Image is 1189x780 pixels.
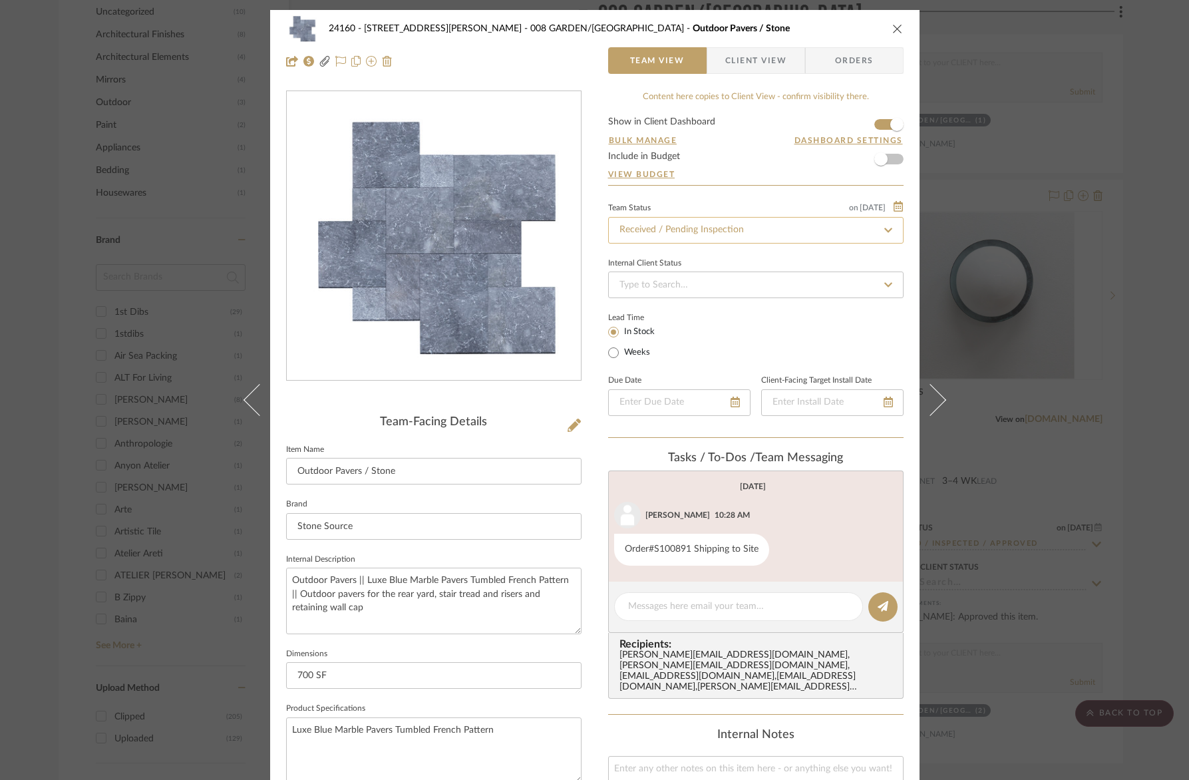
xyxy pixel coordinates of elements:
[645,509,710,521] div: [PERSON_NAME]
[286,513,582,540] input: Enter Brand
[286,556,355,563] label: Internal Description
[329,24,530,33] span: 24160 - [STREET_ADDRESS][PERSON_NAME]
[892,23,904,35] button: close
[530,24,693,33] span: 008 GARDEN/[GEOGRAPHIC_DATA]
[608,91,904,104] div: Content here copies to Client View - confirm visibility there.
[761,377,872,384] label: Client-Facing Target Install Date
[286,705,365,712] label: Product Specifications
[608,323,677,361] mat-radio-group: Select item type
[286,662,582,689] input: Enter the dimensions of this item
[286,415,582,430] div: Team-Facing Details
[630,47,685,74] span: Team View
[621,347,650,359] label: Weeks
[794,134,904,146] button: Dashboard Settings
[619,650,898,693] div: [PERSON_NAME][EMAIL_ADDRESS][DOMAIN_NAME] , [PERSON_NAME][EMAIL_ADDRESS][DOMAIN_NAME] , [EMAIL_AD...
[820,47,888,74] span: Orders
[761,389,904,416] input: Enter Install Date
[614,534,769,566] div: Order#S100891 Shipping to Site
[608,260,681,267] div: Internal Client Status
[608,389,751,416] input: Enter Due Date
[608,377,641,384] label: Due Date
[668,452,755,464] span: Tasks / To-Dos /
[608,451,904,466] div: team Messaging
[608,134,678,146] button: Bulk Manage
[715,509,750,521] div: 10:28 AM
[740,482,766,491] div: [DATE]
[608,169,904,180] a: View Budget
[286,15,318,42] img: c81e12dd-5174-4a46-abe0-4b309201e2f7_48x40.jpg
[608,217,904,244] input: Type to Search…
[286,501,307,508] label: Brand
[608,205,651,212] div: Team Status
[286,651,327,658] label: Dimensions
[608,728,904,743] div: Internal Notes
[858,203,887,212] span: [DATE]
[693,24,790,33] span: Outdoor Pavers / Stone
[614,502,641,528] img: user_avatar.png
[619,638,898,650] span: Recipients:
[849,204,858,212] span: on
[382,56,393,67] img: Remove from project
[621,326,655,338] label: In Stock
[286,447,324,453] label: Item Name
[286,458,582,485] input: Enter Item Name
[725,47,786,74] span: Client View
[608,272,904,298] input: Type to Search…
[287,114,581,359] img: c81e12dd-5174-4a46-abe0-4b309201e2f7_436x436.jpg
[608,311,677,323] label: Lead Time
[287,114,581,359] div: 0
